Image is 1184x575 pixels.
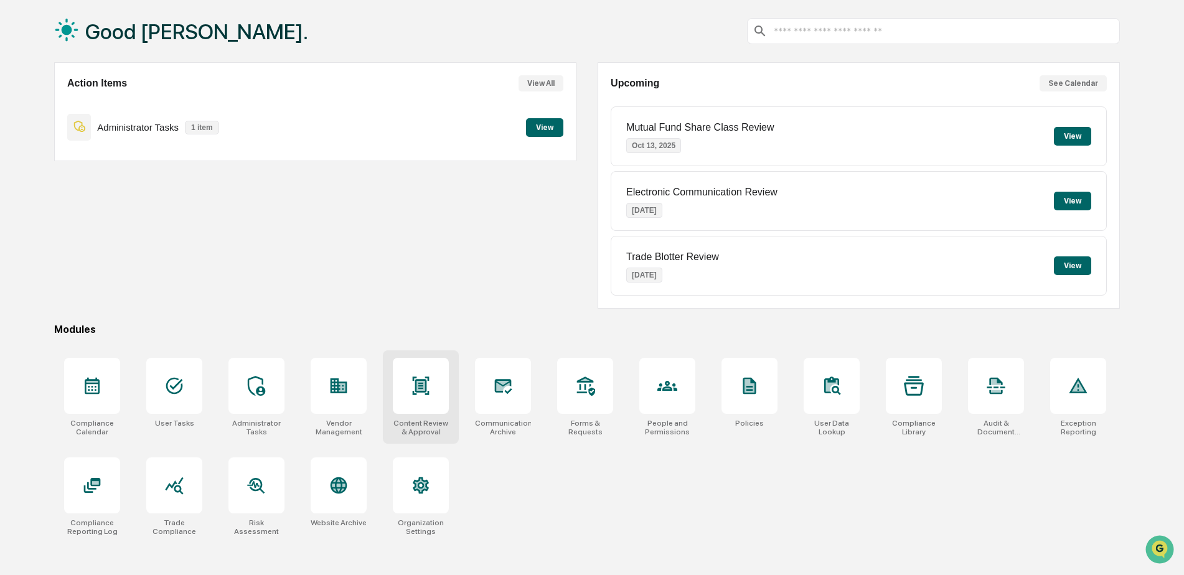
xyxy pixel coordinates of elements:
div: Forms & Requests [557,419,613,436]
span: Pylon [124,211,151,220]
span: Preclearance [25,157,80,169]
p: Mutual Fund Share Class Review [626,122,774,133]
div: We're available if you need us! [42,108,157,118]
div: Start new chat [42,95,204,108]
a: 🖐️Preclearance [7,152,85,174]
button: View [1054,192,1091,210]
div: Communications Archive [475,419,531,436]
div: People and Permissions [639,419,695,436]
div: Compliance Reporting Log [64,518,120,536]
div: Audit & Document Logs [968,419,1024,436]
div: 🔎 [12,182,22,192]
button: View [1054,256,1091,275]
div: Website Archive [311,518,367,527]
span: Data Lookup [25,180,78,193]
p: Electronic Communication Review [626,187,778,198]
div: Administrator Tasks [228,419,284,436]
div: Compliance Calendar [64,419,120,436]
h1: Good [PERSON_NAME]. [85,19,308,44]
button: View [1054,127,1091,146]
iframe: Open customer support [1144,534,1178,568]
button: View All [519,75,563,91]
p: [DATE] [626,203,662,218]
img: 1746055101610-c473b297-6a78-478c-a979-82029cc54cd1 [12,95,35,118]
p: [DATE] [626,268,662,283]
div: 🖐️ [12,158,22,168]
p: Administrator Tasks [97,122,179,133]
div: 🗄️ [90,158,100,168]
div: Exception Reporting [1050,419,1106,436]
a: View [526,121,563,133]
a: 🗄️Attestations [85,152,159,174]
div: User Tasks [155,419,194,428]
div: Vendor Management [311,419,367,436]
div: Compliance Library [886,419,942,436]
button: Start new chat [212,99,227,114]
div: Policies [735,419,764,428]
h2: Upcoming [611,78,659,89]
button: See Calendar [1040,75,1107,91]
div: Trade Compliance [146,518,202,536]
a: 🔎Data Lookup [7,175,83,198]
p: Trade Blotter Review [626,251,719,263]
p: Oct 13, 2025 [626,138,681,153]
span: Attestations [103,157,154,169]
p: How can we help? [12,26,227,46]
button: View [526,118,563,137]
h2: Action Items [67,78,127,89]
p: 1 item [185,121,219,134]
div: Risk Assessment [228,518,284,536]
div: User Data Lookup [804,419,860,436]
div: Content Review & Approval [393,419,449,436]
div: Organization Settings [393,518,449,536]
a: Powered byPylon [88,210,151,220]
div: Modules [54,324,1120,335]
